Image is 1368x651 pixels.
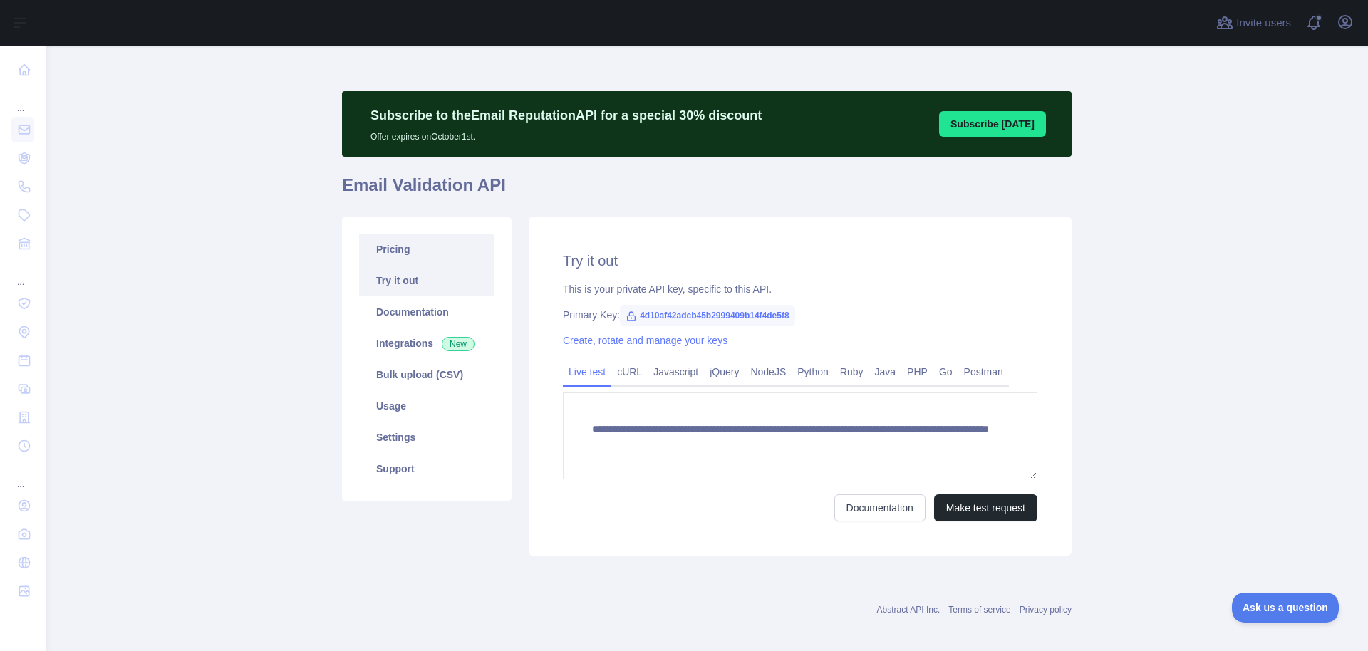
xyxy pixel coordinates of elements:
[704,360,745,383] a: jQuery
[1020,605,1072,615] a: Privacy policy
[359,390,494,422] a: Usage
[11,259,34,288] div: ...
[342,174,1072,208] h1: Email Validation API
[359,359,494,390] a: Bulk upload (CSV)
[359,296,494,328] a: Documentation
[958,360,1009,383] a: Postman
[934,494,1037,521] button: Make test request
[359,328,494,359] a: Integrations New
[834,494,926,521] a: Documentation
[1232,593,1339,623] iframe: Toggle Customer Support
[563,251,1037,271] h2: Try it out
[11,462,34,490] div: ...
[620,305,794,326] span: 4d10af42adcb45b2999409b14f4de5f8
[359,265,494,296] a: Try it out
[745,360,792,383] a: NodeJS
[933,360,958,383] a: Go
[359,453,494,484] a: Support
[563,335,727,346] a: Create, rotate and manage your keys
[370,125,762,142] p: Offer expires on October 1st.
[792,360,834,383] a: Python
[611,360,648,383] a: cURL
[948,605,1010,615] a: Terms of service
[563,308,1037,322] div: Primary Key:
[359,234,494,265] a: Pricing
[563,360,611,383] a: Live test
[869,360,902,383] a: Java
[442,337,475,351] span: New
[563,282,1037,296] div: This is your private API key, specific to this API.
[1236,15,1291,31] span: Invite users
[11,85,34,114] div: ...
[901,360,933,383] a: PHP
[1213,11,1294,34] button: Invite users
[648,360,704,383] a: Javascript
[359,422,494,453] a: Settings
[370,105,762,125] p: Subscribe to the Email Reputation API for a special 30 % discount
[939,111,1046,137] button: Subscribe [DATE]
[877,605,940,615] a: Abstract API Inc.
[834,360,869,383] a: Ruby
